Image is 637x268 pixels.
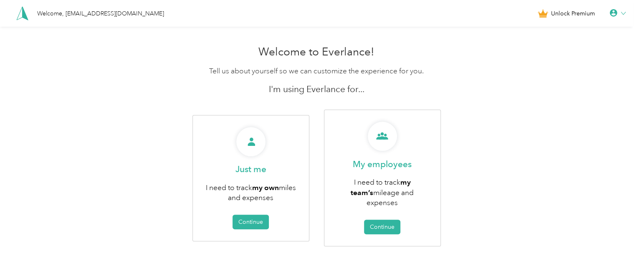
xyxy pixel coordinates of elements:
[158,45,475,59] h1: Welcome to Everlance!
[158,66,475,76] p: Tell us about yourself so we can customize the experience for you.
[590,221,637,268] iframe: Everlance-gr Chat Button Frame
[206,183,296,203] span: I need to track miles and expenses
[351,178,414,207] span: I need to track mileage and expenses
[158,83,475,95] p: I'm using Everlance for...
[233,215,269,229] button: Continue
[351,178,411,197] b: my team’s
[37,9,164,18] div: Welcome, [EMAIL_ADDRESS][DOMAIN_NAME]
[551,9,595,18] span: Unlock Premium
[235,163,266,175] p: Just me
[353,158,412,170] p: My employees
[252,183,279,192] b: my own
[364,220,400,234] button: Continue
